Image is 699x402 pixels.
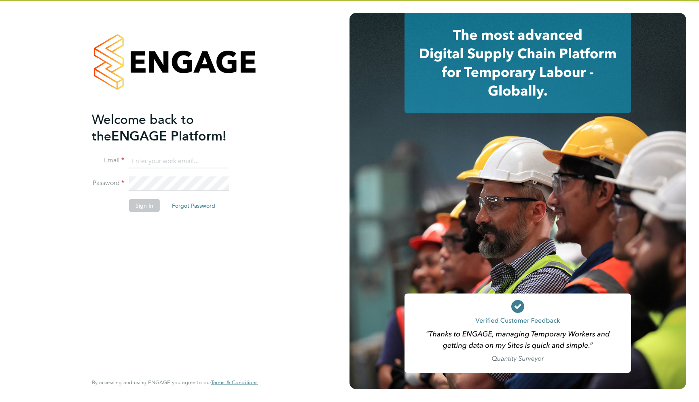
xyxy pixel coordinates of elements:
label: Email [92,156,124,165]
h2: ENGAGE Platform! [92,111,250,144]
label: Password [92,179,124,187]
input: Enter your work email... [129,154,229,168]
a: Terms & Conditions [211,379,258,386]
span: Welcome back to the [92,111,194,144]
span: By accessing and using ENGAGE you agree to our [92,379,258,386]
button: Forgot Password [165,199,222,212]
button: Sign In [129,199,160,212]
